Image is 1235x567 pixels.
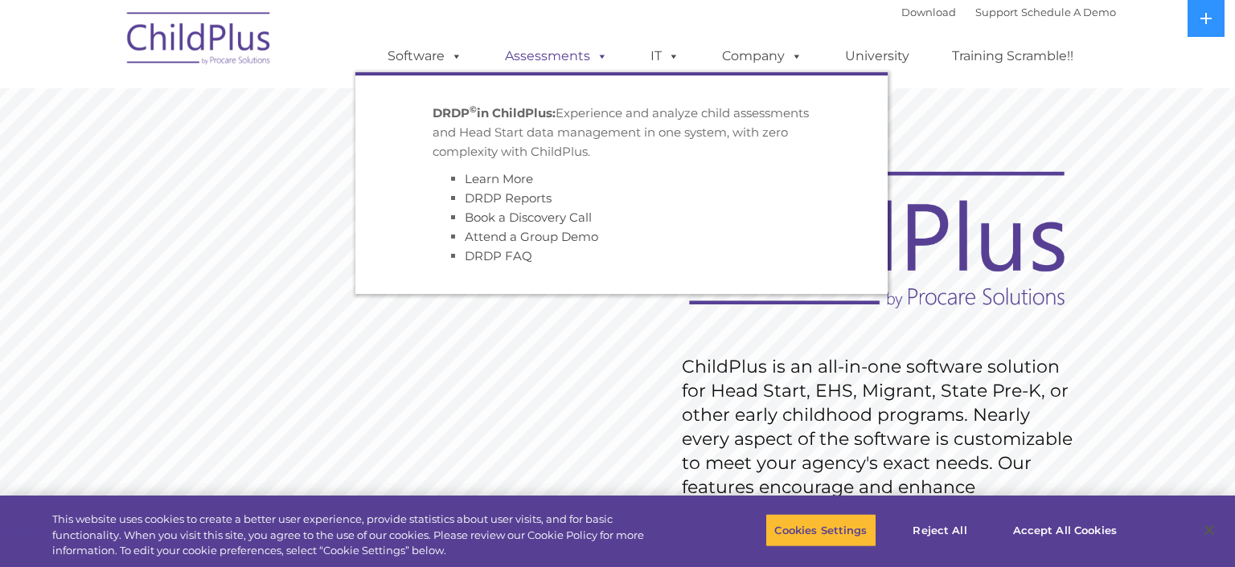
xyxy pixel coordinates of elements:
[465,190,552,206] a: DRDP Reports
[489,40,624,72] a: Assessments
[936,40,1089,72] a: Training Scramble!!
[465,171,533,186] a: Learn More
[465,210,592,225] a: Book a Discovery Call
[901,6,1116,18] font: |
[765,513,876,547] button: Cookies Settings
[52,512,679,559] div: This website uses cookies to create a better user experience, provide statistics about user visit...
[1004,513,1126,547] button: Accept All Cookies
[1192,512,1227,548] button: Close
[829,40,925,72] a: University
[890,513,991,547] button: Reject All
[465,248,532,263] a: DRDP FAQ
[975,6,1018,18] a: Support
[634,40,695,72] a: IT
[433,105,556,120] strong: DRDP in ChildPlus:
[371,40,478,72] a: Software
[682,355,1081,524] rs-layer: ChildPlus is an all-in-one software solution for Head Start, EHS, Migrant, State Pre-K, or other ...
[465,229,598,244] a: Attend a Group Demo
[470,104,477,115] sup: ©
[1021,6,1116,18] a: Schedule A Demo
[433,104,810,161] p: Experience and analyze child assessments and Head Start data management in one system, with zero ...
[119,1,280,81] img: ChildPlus by Procare Solutions
[901,6,956,18] a: Download
[706,40,819,72] a: Company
